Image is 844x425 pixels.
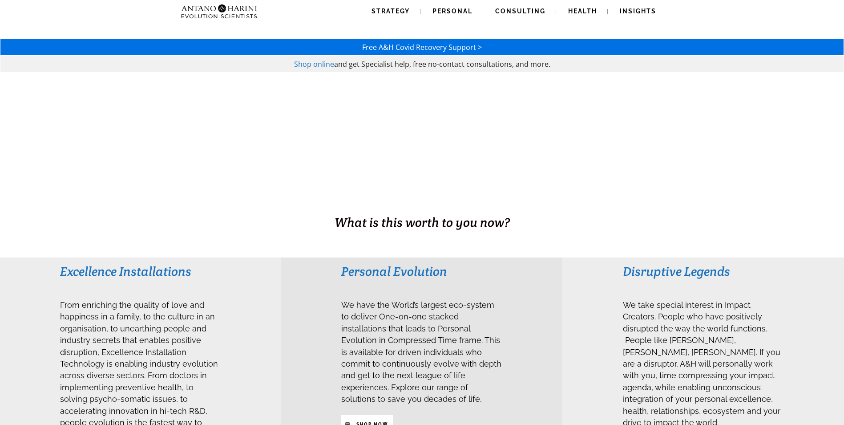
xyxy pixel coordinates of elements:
[568,8,597,15] span: Health
[432,8,472,15] span: Personal
[341,263,502,279] h3: Personal Evolution
[362,42,482,52] a: Free A&H Covid Recovery Support >
[623,263,783,279] h3: Disruptive Legends
[335,214,510,230] span: What is this worth to you now?
[1,195,843,213] h1: BUSINESS. HEALTH. Family. Legacy
[620,8,656,15] span: Insights
[334,59,550,69] span: and get Specialist help, free no-contact consultations, and more.
[60,263,221,279] h3: Excellence Installations
[372,8,410,15] span: Strategy
[341,300,501,404] span: We have the World’s largest eco-system to deliver One-on-one stacked installations that leads to ...
[495,8,545,15] span: Consulting
[294,59,334,69] a: Shop online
